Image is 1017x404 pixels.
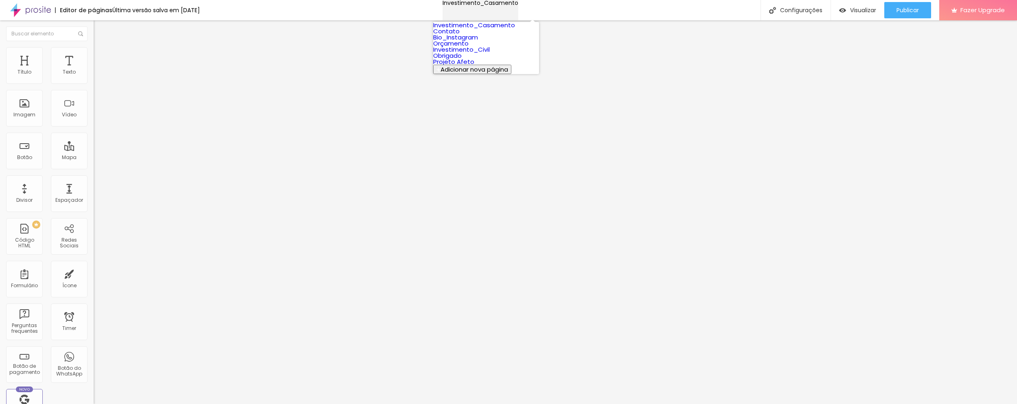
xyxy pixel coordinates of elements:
img: view-1.svg [839,7,846,14]
div: Botão [17,155,32,160]
span: Publicar [896,7,919,13]
div: Imagem [13,112,35,118]
img: Icone [78,31,83,36]
a: Contato [433,27,460,35]
div: Espaçador [55,197,83,203]
button: Visualizar [831,2,884,18]
span: Adicionar nova página [441,65,508,74]
div: Timer [62,325,76,331]
div: Ícone [62,283,77,288]
a: Obrigado [433,51,462,60]
div: Editor de páginas [55,7,112,13]
span: Visualizar [850,7,876,13]
div: Vídeo [62,112,77,118]
a: Investimento_Casamento [433,21,515,29]
a: Projeto Afeto [433,57,474,66]
div: Título [18,69,31,75]
iframe: Editor [94,20,1017,404]
div: Botão do WhatsApp [53,365,85,377]
a: Bio_Instagram [433,33,478,41]
div: Texto [63,69,76,75]
div: Redes Sociais [53,237,85,249]
div: Botão de pagamento [8,363,40,375]
div: Formulário [11,283,38,288]
div: Perguntas frequentes [8,323,40,334]
div: Mapa [62,155,77,160]
a: Investimento_Civil [433,45,490,54]
input: Buscar elemento [6,26,88,41]
img: Icone [769,7,776,14]
div: Novo [16,387,33,392]
div: Código HTML [8,237,40,249]
button: Adicionar nova página [433,65,511,74]
a: Orçamento [433,39,469,48]
div: Divisor [16,197,33,203]
button: Publicar [884,2,931,18]
div: Última versão salva em [DATE] [112,7,200,13]
span: Fazer Upgrade [960,7,1005,13]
